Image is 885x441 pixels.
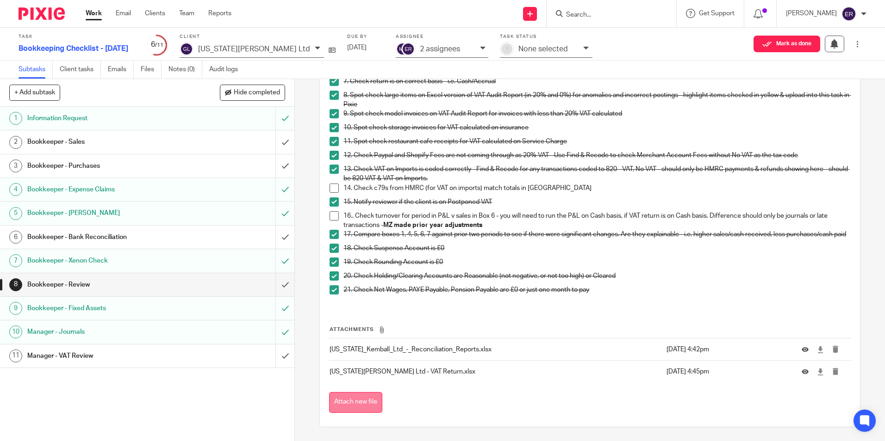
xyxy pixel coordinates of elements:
input: Search [565,11,648,19]
p: 16.. Check turnover for period in P&L v sales in Box 6 - you will need to run the P&L on Cash bas... [343,211,850,230]
p: 9. Spot check model invoices on VAT Audit Report for invoices with less than 20% VAT calculated [343,109,850,118]
img: svg%3E [396,42,410,56]
h1: Bookkeeper - Fixed Assets [27,301,187,315]
div: 6 [146,39,168,50]
h1: Bookkeeper - Xenon Check [27,254,187,268]
div: 4 [9,183,22,196]
div: 5 [9,207,22,220]
p: [DATE] 4:42pm [667,345,788,354]
a: Subtasks [19,61,53,79]
small: /11 [155,43,163,48]
h1: Bookkeeper - Expense Claims [27,183,187,196]
div: 9 [9,302,22,315]
span: Mark as done [776,41,811,47]
div: 6 [9,231,22,244]
h1: Bookkeeper - Sales [27,135,187,149]
p: 12. Check Paypal and Shopify Fees are not coming through as 20% VAT - Use Find & Recode to check ... [343,151,850,160]
strong: MZ made prior year adjustments [383,222,482,228]
p: 7. Check return is on correct basis - i.e. Cash/Accrual [343,77,850,86]
a: Work [86,9,102,18]
label: Task status [500,34,592,40]
a: Client tasks [60,61,101,79]
p: 19. Check Rounding Account is £0 [343,257,850,267]
a: Audit logs [209,61,245,79]
div: 3 [9,159,22,172]
img: svg%3E [180,42,193,56]
a: Email [116,9,131,18]
a: Files [141,61,162,79]
p: 13. Check VAT on Imports is coded correctly - Find & Recode for any transactions coded to 820 - V... [343,165,850,184]
p: 8. Spot check large items on Excel version of VAT Audit Report (in 20% and 0%) for anomalies and ... [343,91,850,110]
p: 2 assignees [420,45,460,53]
span: Get Support [699,10,735,17]
p: None selected [518,45,568,53]
a: Clients [145,9,165,18]
button: Attach new file [329,392,382,413]
label: Assignee [396,34,488,40]
h1: Bookkeeper - [PERSON_NAME] [27,206,187,220]
h1: Bookkeeper - Purchases [27,159,187,173]
a: Emails [108,61,134,79]
img: Pixie [19,7,65,20]
button: Hide completed [220,85,285,100]
span: Attachments [330,327,374,332]
a: Reports [208,9,231,18]
p: [US_STATE][PERSON_NAME] Ltd [198,45,310,53]
div: 11 [9,349,22,362]
img: svg%3E [401,42,415,56]
a: Notes (0) [168,61,202,79]
p: 15. Notify reviewer if the client is on Postponed VAT [343,197,850,207]
a: Download [817,367,824,376]
p: 14. Check c79s from HMRC (for VAT on imports) match totals in [GEOGRAPHIC_DATA] [343,184,850,193]
p: [US_STATE]_Kemball_Ltd_-_Reconciliation_Reports.xlsx [330,345,661,354]
div: 10 [9,325,22,338]
img: svg%3E [841,6,856,21]
p: 11. Spot check restaurant cafe receipts for VAT calculated on Service Charge [343,137,850,146]
a: Download [817,345,824,354]
h1: Bookkeeper - Review [27,278,187,292]
p: [US_STATE][PERSON_NAME] Ltd - VAT Return.xlsx [330,367,661,376]
div: 2 [9,136,22,149]
div: ? [501,43,512,55]
p: 21. Check Net Wages, PAYE Payable, Pension Payable are £0 or just one month to pay [343,285,850,294]
button: + Add subtask [9,85,60,100]
button: Mark as done [754,36,820,52]
div: 1 [9,112,22,125]
a: Team [179,9,194,18]
p: 10. Spot check storage invoices for VAT calculated on insurance [343,123,850,132]
p: [PERSON_NAME] [786,9,837,18]
h1: Bookkeeper - Bank Reconciliation [27,230,187,244]
p: 20. Check Holding/Clearing Accounts are Reasonable (not negative, or not too high) or Cleared [343,271,850,281]
label: Due by [347,34,384,40]
p: [DATE] 4:45pm [667,367,788,376]
h1: Manager - Journals [27,325,187,339]
span: Hide completed [234,89,280,97]
p: 18. Check Suspense Account is £0 [343,244,850,253]
div: 7 [9,254,22,267]
label: Task [19,34,134,40]
h1: Information Request [27,111,187,125]
p: 17. Compare boxes 1, 4, 5, 6, 7 against prior two periods to see if there were significant change... [343,230,850,239]
span: [DATE] [347,44,367,51]
h1: Manager - VAT Review [27,349,187,363]
div: 8 [9,278,22,291]
label: Client [180,34,336,40]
